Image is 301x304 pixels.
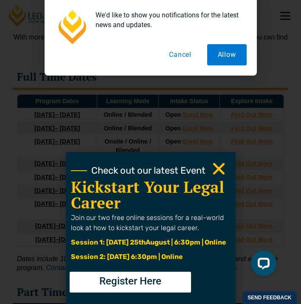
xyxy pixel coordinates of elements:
[71,238,138,246] span: Session 1: [DATE] 25
[244,247,280,283] iframe: LiveChat chat widget
[91,166,205,175] span: Check out our latest Event
[71,177,224,213] a: Kickstart Your Legal Career
[138,238,146,246] span: th
[207,44,247,65] button: Allow
[71,253,183,261] span: Session 2: [DATE] 6:30pm | Online
[211,160,227,177] a: Close
[70,272,191,293] a: Register Here
[146,238,226,246] span: August | 6:30pm | Online
[71,214,224,232] span: Join our two free online sessions for a real-world look at how to kickstart your legal career.
[89,10,247,30] div: We'd like to show you notifications for the latest news and updates.
[158,44,202,65] button: Cancel
[55,10,89,44] img: notification icon
[99,276,161,286] span: Register Here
